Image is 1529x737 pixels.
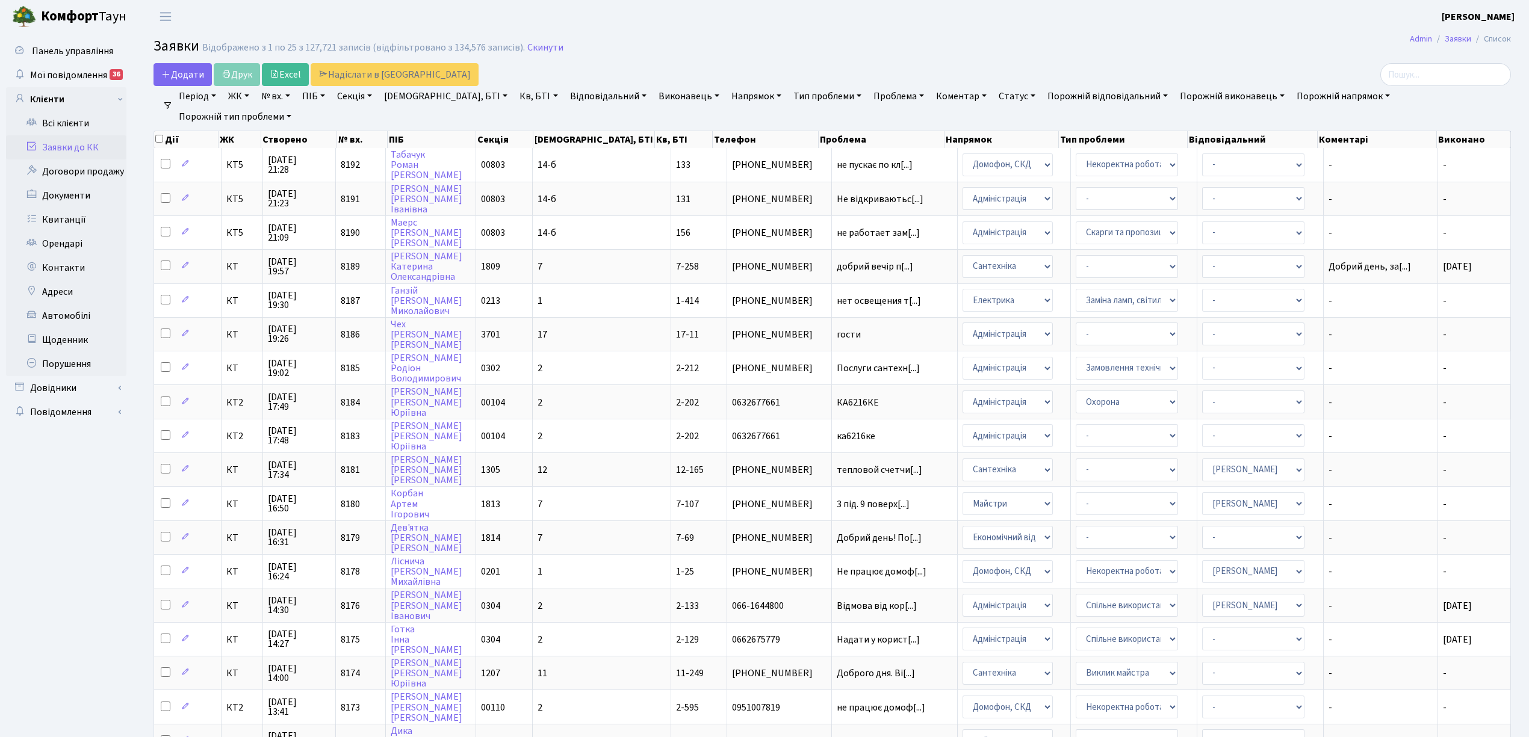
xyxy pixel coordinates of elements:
[1443,396,1447,409] span: -
[481,531,500,544] span: 1814
[837,158,913,171] span: не пускає по кл[...]
[481,226,505,239] span: 00803
[732,703,826,712] span: 0951007819
[391,250,462,283] a: [PERSON_NAME]КатеринаОлександрівна
[676,328,699,341] span: 17-11
[341,193,360,206] span: 8191
[676,701,699,714] span: 2-595
[1471,32,1511,46] li: Список
[391,487,429,521] a: КорбанАртемІгорович
[41,7,99,26] b: Комфорт
[6,208,126,232] a: Квитанції
[994,86,1040,106] a: Статус
[6,400,126,424] a: Повідомлення
[391,589,462,623] a: [PERSON_NAME][PERSON_NAME]Іванович
[515,86,562,106] a: Кв, БТІ
[538,599,542,612] span: 2
[481,599,500,612] span: 0304
[223,86,254,106] a: ЖК
[391,453,462,487] a: [PERSON_NAME][PERSON_NAME][PERSON_NAME]
[391,521,462,555] a: Дев'ятка[PERSON_NAME][PERSON_NAME]
[268,562,331,581] span: [DATE] 16:24
[391,386,462,419] a: [PERSON_NAME][PERSON_NAME]Юріївна
[1059,131,1188,148] th: Тип проблеми
[837,362,920,375] span: Послуги сантехн[...]
[341,599,360,612] span: 8176
[226,499,258,509] span: КТ
[268,596,331,615] span: [DATE] 14:30
[676,396,699,409] span: 2-202
[391,623,462,656] a: ГоткаІнна[PERSON_NAME]
[1188,131,1318,148] th: Відповідальний
[538,531,542,544] span: 7
[481,362,500,375] span: 0302
[1329,635,1433,644] span: -
[837,294,921,307] span: нет освещения т[...]
[676,463,704,476] span: 12-165
[1329,431,1433,441] span: -
[1443,531,1447,544] span: -
[944,131,1059,148] th: Напрямок
[732,194,826,204] span: [PHONE_NUMBER]
[341,701,360,714] span: 8173
[1443,193,1447,206] span: -
[41,7,126,27] span: Таун
[391,351,462,385] a: [PERSON_NAME]РодіонВолодимирович
[297,86,330,106] a: ПІБ
[1318,131,1437,148] th: Коментарі
[226,567,258,576] span: КТ
[391,318,462,351] a: Чех[PERSON_NAME][PERSON_NAME]
[1410,32,1432,45] a: Admin
[1443,430,1447,443] span: -
[481,193,505,206] span: 00803
[1329,703,1433,712] span: -
[341,396,360,409] span: 8184
[388,131,476,148] th: ПІБ
[332,86,377,106] a: Секція
[6,256,126,280] a: Контакти
[226,465,258,475] span: КТ
[261,131,337,148] th: Створено
[481,633,500,646] span: 0304
[32,45,113,58] span: Панель управління
[732,567,826,576] span: [PHONE_NUMBER]
[268,528,331,547] span: [DATE] 16:31
[538,158,556,171] span: 14-б
[154,63,212,86] a: Додати
[565,86,651,106] a: Відповідальний
[341,463,360,476] span: 8181
[1443,667,1447,680] span: -
[1443,701,1447,714] span: -
[732,601,826,611] span: 066-1644800
[481,158,505,171] span: 00803
[268,426,331,445] span: [DATE] 17:48
[676,362,699,375] span: 2-212
[1443,565,1447,578] span: -
[1329,330,1433,339] span: -
[202,42,525,54] div: Відображено з 1 по 25 з 127,721 записів (відфільтровано з 134,576 записів).
[6,352,126,376] a: Порушення
[1392,26,1529,52] nav: breadcrumb
[538,701,542,714] span: 2
[481,430,505,443] span: 00104
[268,257,331,276] span: [DATE] 19:57
[150,7,181,26] button: Переключити навігацію
[654,86,724,106] a: Виконавець
[837,330,953,339] span: гости
[527,42,563,54] a: Скинути
[226,228,258,238] span: КТ5
[481,260,500,273] span: 1809
[226,296,258,306] span: КТ
[268,359,331,378] span: [DATE] 19:02
[6,376,126,400] a: Довідники
[1329,465,1433,475] span: -
[341,294,360,307] span: 8187
[837,565,926,578] span: Не працює домоф[...]
[789,86,866,106] a: Тип проблеми
[6,183,126,208] a: Документи
[837,498,910,511] span: 3 під. 9 поверх[...]
[341,565,360,578] span: 8178
[676,260,699,273] span: 7-258
[1437,131,1511,148] th: Виконано
[837,701,925,714] span: не працює домоф[...]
